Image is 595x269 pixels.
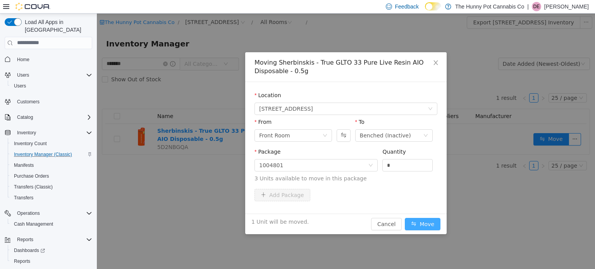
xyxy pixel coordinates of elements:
button: Customers [2,96,95,107]
span: Transfers [11,193,92,202]
button: Catalog [14,113,36,122]
button: Users [8,81,95,91]
span: Purchase Orders [14,173,49,179]
button: Transfers (Classic) [8,182,95,192]
button: icon: plusAdd Package [158,175,213,188]
button: Inventory Manager (Classic) [8,149,95,160]
span: Manifests [11,161,92,170]
span: Users [14,83,26,89]
a: Reports [11,257,33,266]
span: 3 Units available to move in this package [158,161,340,169]
span: Transfers (Classic) [14,184,53,190]
a: Dashboards [11,246,48,255]
span: Reports [14,235,92,244]
label: Quantity [285,135,309,141]
span: Feedback [395,3,419,10]
a: Users [11,81,29,91]
button: Swap [240,116,253,128]
div: Front Room [162,116,193,128]
button: Purchase Orders [8,171,95,182]
input: Quantity [286,146,335,158]
button: Users [2,70,95,81]
button: Home [2,54,95,65]
span: 1 Unit will be moved. [155,204,212,212]
span: Dashboards [11,246,92,255]
span: Inventory [14,128,92,137]
span: Purchase Orders [11,171,92,181]
button: Users [14,70,32,80]
label: From [158,105,175,111]
label: Package [158,135,184,141]
span: Transfers [14,195,33,201]
a: Inventory Count [11,139,50,148]
a: Customers [14,97,43,106]
button: Manifests [8,160,95,171]
span: Reports [14,258,30,264]
button: Close [328,39,350,60]
button: Operations [2,208,95,219]
i: icon: down [272,149,276,155]
span: Cash Management [14,221,53,227]
a: Cash Management [11,219,56,229]
span: Inventory Count [11,139,92,148]
a: Inventory Manager (Classic) [11,150,75,159]
span: DE [533,2,540,11]
div: Benched (Inactive) [263,116,314,128]
a: Transfers [11,193,36,202]
span: Manifests [14,162,34,168]
p: [PERSON_NAME] [544,2,589,11]
span: Transfers (Classic) [11,182,92,192]
i: icon: down [331,93,336,98]
button: Inventory [14,128,39,137]
span: Inventory Manager (Classic) [14,151,72,158]
span: Cash Management [11,219,92,229]
label: To [258,105,268,111]
p: | [527,2,529,11]
span: Users [17,72,29,78]
span: Operations [17,210,40,216]
span: Reports [11,257,92,266]
span: Load All Apps in [GEOGRAPHIC_DATA] [22,18,92,34]
span: Customers [17,99,40,105]
button: icon: swapMove [308,204,344,217]
span: Inventory Count [14,140,47,147]
i: icon: down [226,120,230,125]
button: Inventory Count [8,138,95,149]
span: Inventory Manager (Classic) [11,150,92,159]
a: Manifests [11,161,37,170]
img: Cova [15,3,50,10]
button: Inventory [2,127,95,138]
i: icon: close [336,46,342,52]
span: Inventory [17,130,36,136]
p: The Hunny Pot Cannabis Co [455,2,524,11]
span: Users [14,70,92,80]
a: Purchase Orders [11,171,52,181]
button: Reports [14,235,36,244]
button: Operations [14,209,43,218]
i: icon: down [327,120,331,125]
label: Location [158,79,184,85]
button: Transfers [8,192,95,203]
div: Darrel Engleby [532,2,541,11]
span: 7481 Oakwood Drive [162,89,216,101]
span: Reports [17,236,33,243]
a: Dashboards [8,245,95,256]
button: Catalog [2,112,95,123]
div: Moving Sherbinskis - True GLTO 33 Pure Live Resin AIO Disposable - 0.5g [158,45,340,62]
button: Cash Management [8,219,95,230]
button: Reports [8,256,95,267]
button: Reports [2,234,95,245]
span: Home [17,57,29,63]
span: Customers [14,97,92,106]
span: Dashboards [14,247,45,254]
input: Dark Mode [425,2,441,10]
span: Operations [14,209,92,218]
span: Catalog [14,113,92,122]
span: Users [11,81,92,91]
div: 1004801 [162,146,186,158]
a: Transfers (Classic) [11,182,56,192]
button: Cancel [274,204,305,217]
span: Catalog [17,114,33,120]
a: Home [14,55,33,64]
